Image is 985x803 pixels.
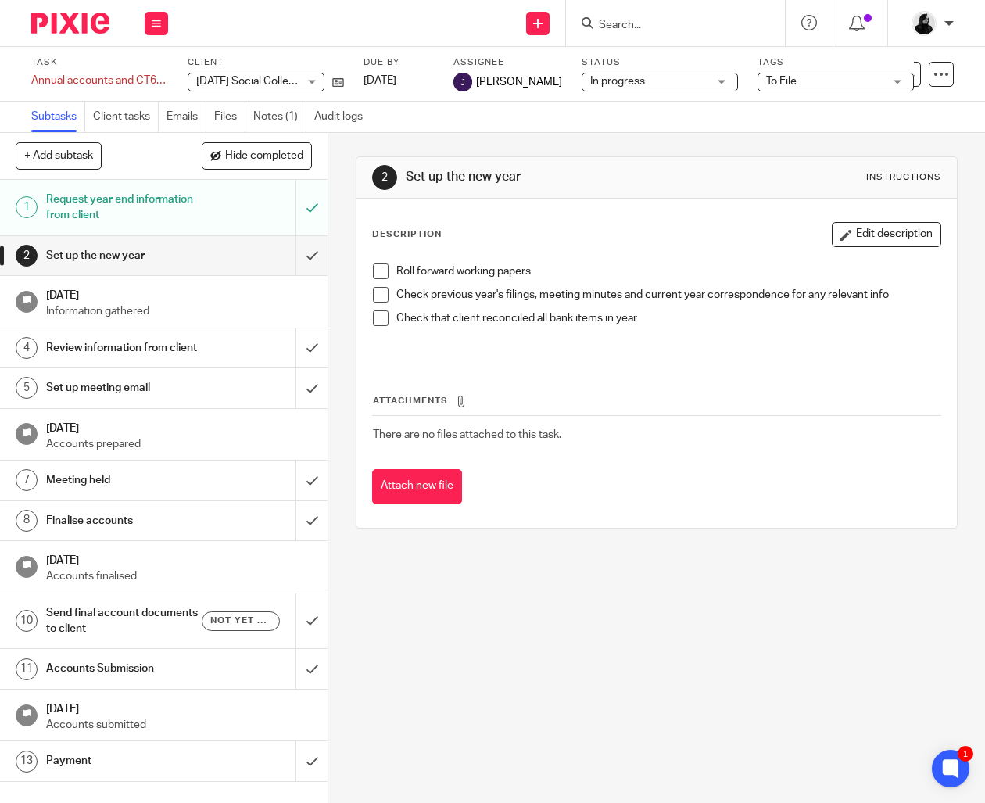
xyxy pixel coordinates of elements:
[958,746,973,762] div: 1
[373,396,448,405] span: Attachments
[196,76,331,87] span: [DATE] Social Collective Ltd
[16,377,38,399] div: 5
[453,56,562,69] label: Assignee
[16,142,102,169] button: + Add subtask
[167,102,206,132] a: Emails
[16,245,38,267] div: 2
[16,658,38,680] div: 11
[766,76,797,87] span: To File
[31,102,85,132] a: Subtasks
[372,228,442,241] p: Description
[406,169,690,185] h1: Set up the new year
[46,657,202,680] h1: Accounts Submission
[202,142,312,169] button: Hide completed
[46,376,202,400] h1: Set up meeting email
[364,75,396,86] span: [DATE]
[46,303,312,319] p: Information gathered
[46,717,312,733] p: Accounts submitted
[93,102,159,132] a: Client tasks
[46,749,202,773] h1: Payment
[46,601,202,641] h1: Send final account documents to client
[31,13,109,34] img: Pixie
[46,284,312,303] h1: [DATE]
[31,73,168,88] div: Annual accounts and CT600 return
[597,19,738,33] input: Search
[372,469,462,504] button: Attach new file
[16,610,38,632] div: 10
[396,310,940,326] p: Check that client reconciled all bank items in year
[758,56,914,69] label: Tags
[225,150,303,163] span: Hide completed
[590,76,645,87] span: In progress
[16,751,38,773] div: 13
[16,337,38,359] div: 4
[373,429,561,440] span: There are no files attached to this task.
[396,263,940,279] p: Roll forward working papers
[46,436,312,452] p: Accounts prepared
[866,171,941,184] div: Instructions
[912,11,937,36] img: PHOTO-2023-03-20-11-06-28%203.jpg
[16,469,38,491] div: 7
[46,188,202,228] h1: Request year end information from client
[16,196,38,218] div: 1
[16,510,38,532] div: 8
[214,102,245,132] a: Files
[46,509,202,532] h1: Finalise accounts
[453,73,472,91] img: svg%3E
[253,102,306,132] a: Notes (1)
[188,56,344,69] label: Client
[832,222,941,247] button: Edit description
[364,56,434,69] label: Due by
[46,697,312,717] h1: [DATE]
[46,244,202,267] h1: Set up the new year
[582,56,738,69] label: Status
[210,614,271,627] span: Not yet sent
[314,102,371,132] a: Audit logs
[46,549,312,568] h1: [DATE]
[476,74,562,90] span: [PERSON_NAME]
[46,417,312,436] h1: [DATE]
[46,568,312,584] p: Accounts finalised
[372,165,397,190] div: 2
[46,468,202,492] h1: Meeting held
[31,56,168,69] label: Task
[396,287,940,303] p: Check previous year's filings, meeting minutes and current year correspondence for any relevant info
[46,336,202,360] h1: Review information from client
